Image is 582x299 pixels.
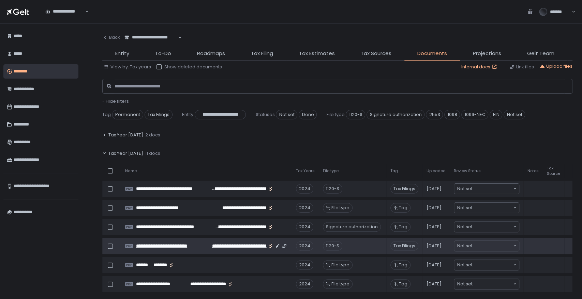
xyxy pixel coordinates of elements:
button: Upload files [539,63,572,69]
span: Tax Filing [251,50,273,57]
input: Search for option [473,185,512,192]
button: - Hide filters [102,98,129,104]
span: Not set [504,110,525,119]
div: 2024 [296,241,313,251]
span: Entity [115,50,129,57]
span: Tag [102,112,111,118]
span: 1120-S [346,110,365,119]
span: 11 docs [145,150,160,156]
input: Search for option [473,223,512,230]
button: Link files [509,64,534,70]
span: Statuses [255,112,274,118]
span: [DATE] [427,281,442,287]
span: Tag [399,205,407,211]
span: Gelt Team [527,50,554,57]
div: 1120-S [323,184,342,194]
span: Tax Years [296,168,315,173]
span: 2 docs [145,132,160,138]
span: File type [331,262,349,268]
span: Tax Filings [145,110,173,119]
div: Search for option [454,279,519,289]
div: Search for option [454,184,519,194]
input: Search for option [45,15,85,21]
span: [DATE] [427,243,442,249]
div: 2024 [296,279,313,289]
span: Entity [182,112,193,118]
span: Documents [417,50,447,57]
div: Search for option [41,5,89,19]
span: [DATE] [427,205,442,211]
div: 2024 [296,222,313,232]
span: EIN [490,110,502,119]
span: Notes [527,168,539,173]
span: Tax Filings [390,184,418,194]
span: File type [331,281,349,287]
input: Search for option [473,281,512,287]
div: Signature authorization [323,222,381,232]
span: Tax Source [547,166,560,176]
span: Not set [457,204,473,211]
span: [DATE] [427,186,442,192]
span: Tag [399,281,407,287]
span: Tax Year [DATE] [108,132,143,138]
span: [DATE] [427,224,442,230]
span: Tax Sources [361,50,391,57]
a: Internal docs [461,64,498,70]
span: Signature authorization [367,110,424,119]
div: 2024 [296,260,313,270]
div: Search for option [454,241,519,251]
span: Not set [276,110,297,119]
span: Tax Estimates [299,50,335,57]
div: 2024 [296,203,313,213]
span: Permanent [112,110,143,119]
div: Search for option [454,203,519,213]
span: Tag [399,262,407,268]
span: Not set [457,243,473,249]
span: 2553 [426,110,443,119]
input: Search for option [473,204,512,211]
span: Tag [399,224,407,230]
span: Not set [457,223,473,230]
span: Tax Filings [390,241,418,251]
span: 1098 [444,110,460,119]
span: Done [299,110,317,119]
span: To-Do [155,50,171,57]
span: File type [323,168,339,173]
span: File type [326,112,344,118]
span: Roadmaps [197,50,225,57]
input: Search for option [124,40,178,47]
button: Back [102,31,120,44]
div: 1120-S [323,241,342,251]
div: Search for option [120,31,182,45]
span: Name [125,168,137,173]
div: Search for option [454,222,519,232]
span: Not set [457,262,473,268]
div: Back [102,34,120,40]
span: Tag [390,168,398,173]
div: 2024 [296,184,313,194]
input: Search for option [473,243,512,249]
span: File type [331,205,349,211]
span: Uploaded [427,168,446,173]
span: 1099-NEC [461,110,488,119]
span: Tax Year [DATE] [108,150,143,156]
span: Not set [457,281,473,287]
input: Search for option [473,262,512,268]
button: View by: Tax years [104,64,151,70]
span: Projections [473,50,501,57]
div: Search for option [454,260,519,270]
span: Review Status [454,168,481,173]
span: [DATE] [427,262,442,268]
span: Not set [457,185,473,192]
